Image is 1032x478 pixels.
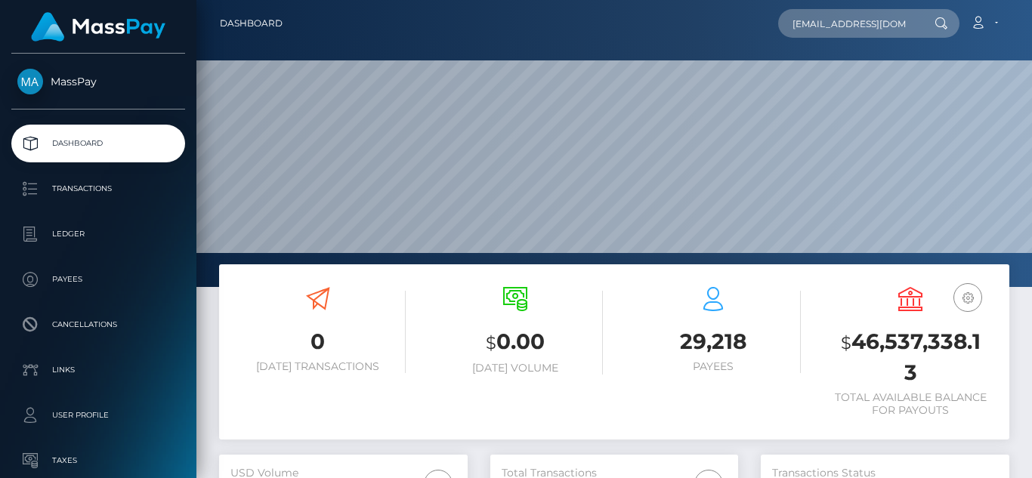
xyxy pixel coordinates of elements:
[17,268,179,291] p: Payees
[17,449,179,472] p: Taxes
[11,125,185,162] a: Dashboard
[11,306,185,344] a: Cancellations
[17,132,179,155] p: Dashboard
[17,223,179,245] p: Ledger
[11,396,185,434] a: User Profile
[11,351,185,389] a: Links
[11,170,185,208] a: Transactions
[17,69,43,94] img: MassPay
[823,391,999,417] h6: Total Available Balance for Payouts
[11,261,185,298] a: Payees
[17,404,179,427] p: User Profile
[486,332,496,353] small: $
[428,327,604,358] h3: 0.00
[626,327,801,356] h3: 29,218
[17,359,179,381] p: Links
[841,332,851,353] small: $
[626,360,801,373] h6: Payees
[11,215,185,253] a: Ledger
[17,177,179,200] p: Transactions
[823,327,999,387] h3: 46,537,338.13
[428,362,604,375] h6: [DATE] Volume
[778,9,920,38] input: Search...
[31,12,165,42] img: MassPay Logo
[220,8,283,39] a: Dashboard
[11,75,185,88] span: MassPay
[230,327,406,356] h3: 0
[17,313,179,336] p: Cancellations
[230,360,406,373] h6: [DATE] Transactions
